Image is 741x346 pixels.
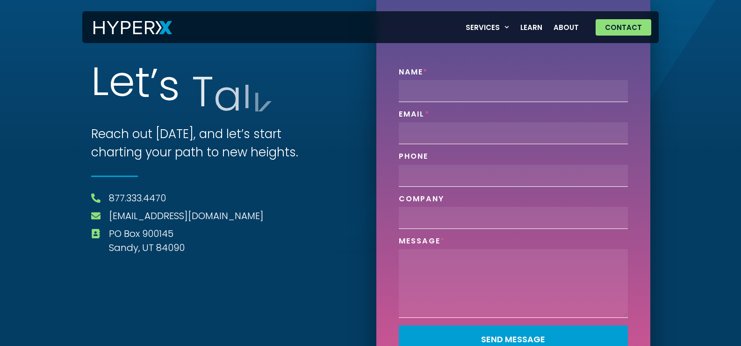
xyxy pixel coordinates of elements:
[460,18,585,37] nav: Menu
[460,18,515,37] a: Services
[214,77,242,123] span: a
[548,18,584,37] a: About
[107,227,185,255] span: PO Box 900145 Sandy, UT 84090
[605,24,642,31] span: Contact
[694,299,730,335] iframe: Drift Widget Chat Controller
[399,110,430,122] label: Email
[481,335,545,344] span: Send Message
[596,19,651,36] a: Contact
[158,66,180,111] span: s
[515,18,548,37] a: Learn
[399,165,628,187] input: Only numbers and phone characters (#, -, *, etc) are accepted.
[399,152,429,164] label: Phone
[91,61,109,104] span: L
[109,62,135,108] span: e
[135,63,150,106] span: t
[94,21,172,35] img: HyperX Logo
[399,236,446,249] label: Message
[399,194,445,207] label: Company
[192,73,214,117] span: T
[150,65,158,105] span: ’
[399,67,428,80] label: Name
[109,209,264,223] a: [EMAIL_ADDRESS][DOMAIN_NAME]
[252,90,272,134] span: k
[91,125,320,162] h3: Reach out [DATE], and let’s start charting your path to new heights.
[242,82,252,123] span: l
[109,191,166,205] a: 877.333.4470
